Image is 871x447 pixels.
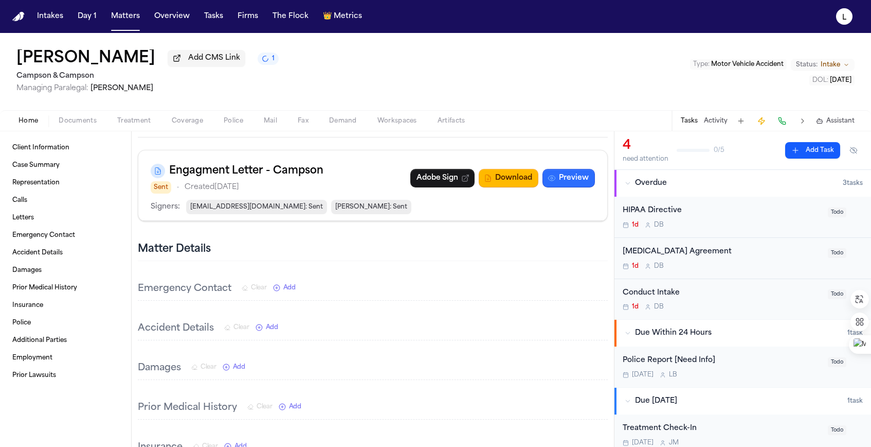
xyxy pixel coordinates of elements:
span: Due [DATE] [635,396,677,406]
button: crownMetrics [319,7,366,26]
span: 3 task s [843,179,863,187]
button: Add New [273,284,296,292]
h3: Engagment Letter - Campson [169,163,323,179]
span: D B [654,303,664,311]
span: Mail [264,117,277,125]
button: Clear Emergency Contact [242,284,267,292]
button: Intakes [33,7,67,26]
span: Managing Paralegal: [16,84,88,92]
button: Edit Type: Motor Vehicle Accident [690,59,787,70]
div: Conduct Intake [623,287,822,299]
span: 1d [632,303,639,311]
a: Prior Medical History [8,280,123,296]
h3: Damages [138,361,181,375]
span: Sent [151,181,171,194]
span: [EMAIL_ADDRESS][DOMAIN_NAME] : Sent [186,200,327,214]
button: Clear Damages [191,363,216,371]
a: Emergency Contact [8,227,123,244]
button: Change status from Intake [791,59,855,71]
button: Due Within 24 Hours1task [614,320,871,347]
span: Todo [828,289,846,299]
span: Intake [821,61,840,69]
h3: Prior Medical History [138,401,237,415]
span: Add [283,284,296,292]
button: The Flock [268,7,313,26]
span: [PERSON_NAME] : Sent [331,200,411,214]
div: Open task: Retainer Agreement [614,238,871,279]
span: Status: [796,61,818,69]
span: 1d [632,221,639,229]
h2: Campson & Campson [16,70,279,82]
a: Letters [8,210,123,226]
span: Todo [828,425,846,435]
span: Clear [233,323,249,332]
span: Police [224,117,243,125]
button: Create Immediate Task [754,114,769,128]
a: Police [8,315,123,331]
a: Employment [8,350,123,366]
button: Overview [150,7,194,26]
button: Firms [233,7,262,26]
span: D B [654,262,664,270]
button: Tasks [200,7,227,26]
a: Accident Details [8,245,123,261]
button: Preview [542,169,595,187]
img: Finch Logo [12,12,25,22]
button: Due [DATE]1task [614,388,871,415]
a: Representation [8,175,123,191]
span: Assistant [826,117,855,125]
div: Open task: Conduct Intake [614,279,871,320]
span: Fax [298,117,309,125]
button: Clear Accident Details [224,323,249,332]
a: Home [12,12,25,22]
span: Due Within 24 Hours [635,328,712,338]
span: Workspaces [377,117,417,125]
button: Add Task [734,114,748,128]
h1: [PERSON_NAME] [16,49,155,68]
button: Assistant [816,117,855,125]
span: [DATE] [632,439,654,447]
a: Prior Lawsuits [8,367,123,384]
span: Todo [828,248,846,258]
button: Day 1 [74,7,101,26]
span: Todo [828,357,846,367]
button: Make a Call [775,114,789,128]
span: Overdue [635,178,667,188]
button: Matters [107,7,144,26]
span: Add CMS Link [188,53,240,63]
span: [DATE] [830,77,851,83]
p: Created [DATE] [185,181,239,194]
span: Clear [201,363,216,371]
span: Coverage [172,117,203,125]
div: Open task: HIPAA Directive [614,197,871,238]
span: 1 task [847,397,863,405]
div: 4 [623,137,668,154]
span: • [176,181,179,194]
div: HIPAA Directive [623,205,822,217]
span: 0 / 5 [714,146,724,154]
span: Documents [59,117,97,125]
a: Additional Parties [8,332,123,349]
span: Add [289,403,301,411]
button: Edit matter name [16,49,155,68]
p: Signers: [151,201,180,213]
div: [MEDICAL_DATA] Agreement [623,246,822,258]
h3: Emergency Contact [138,282,231,296]
span: Clear [257,403,273,411]
button: 1 active task [258,53,279,65]
button: Add New [279,403,301,411]
a: Insurance [8,297,123,314]
button: Tasks [681,117,698,125]
span: Demand [329,117,357,125]
span: D B [654,221,664,229]
span: Artifacts [438,117,465,125]
div: Police Report [Need Info] [623,355,822,367]
span: Motor Vehicle Accident [711,61,784,67]
h3: Accident Details [138,321,214,336]
a: Calls [8,192,123,209]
